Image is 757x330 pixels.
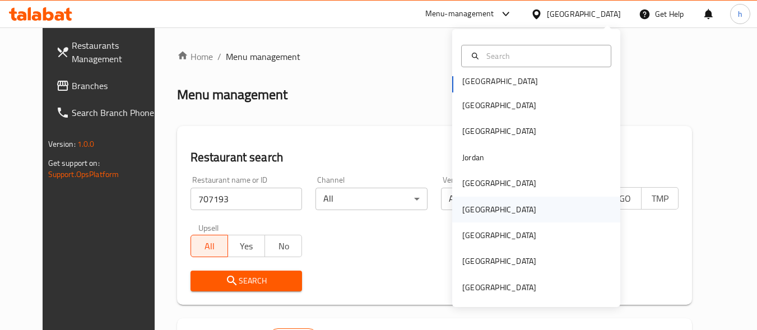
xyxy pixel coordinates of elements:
[217,50,221,63] li: /
[191,235,228,257] button: All
[48,137,76,151] span: Version:
[462,203,536,216] div: [GEOGRAPHIC_DATA]
[646,190,674,207] span: TMP
[196,238,224,254] span: All
[191,149,679,166] h2: Restaurant search
[462,177,536,189] div: [GEOGRAPHIC_DATA]
[462,229,536,241] div: [GEOGRAPHIC_DATA]
[47,99,169,126] a: Search Branch Phone
[641,187,679,210] button: TMP
[77,137,95,151] span: 1.0.0
[233,238,261,254] span: Yes
[198,224,219,231] label: Upsell
[47,72,169,99] a: Branches
[199,274,294,288] span: Search
[72,106,160,119] span: Search Branch Phone
[177,50,213,63] a: Home
[482,50,604,62] input: Search
[177,50,693,63] nav: breadcrumb
[547,8,621,20] div: [GEOGRAPHIC_DATA]
[48,156,100,170] span: Get support on:
[462,281,536,294] div: [GEOGRAPHIC_DATA]
[604,187,642,210] button: TGO
[462,151,484,164] div: Jordan
[264,235,302,257] button: No
[462,255,536,267] div: [GEOGRAPHIC_DATA]
[462,99,536,111] div: [GEOGRAPHIC_DATA]
[177,86,287,104] h2: Menu management
[48,167,119,182] a: Support.OpsPlatform
[72,39,160,66] span: Restaurants Management
[191,271,303,291] button: Search
[609,190,637,207] span: TGO
[738,8,742,20] span: h
[315,188,428,210] div: All
[270,238,298,254] span: No
[226,50,300,63] span: Menu management
[72,79,160,92] span: Branches
[425,7,494,21] div: Menu-management
[441,188,553,210] div: All
[191,188,303,210] input: Search for restaurant name or ID..
[462,125,536,137] div: [GEOGRAPHIC_DATA]
[227,235,265,257] button: Yes
[47,32,169,72] a: Restaurants Management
